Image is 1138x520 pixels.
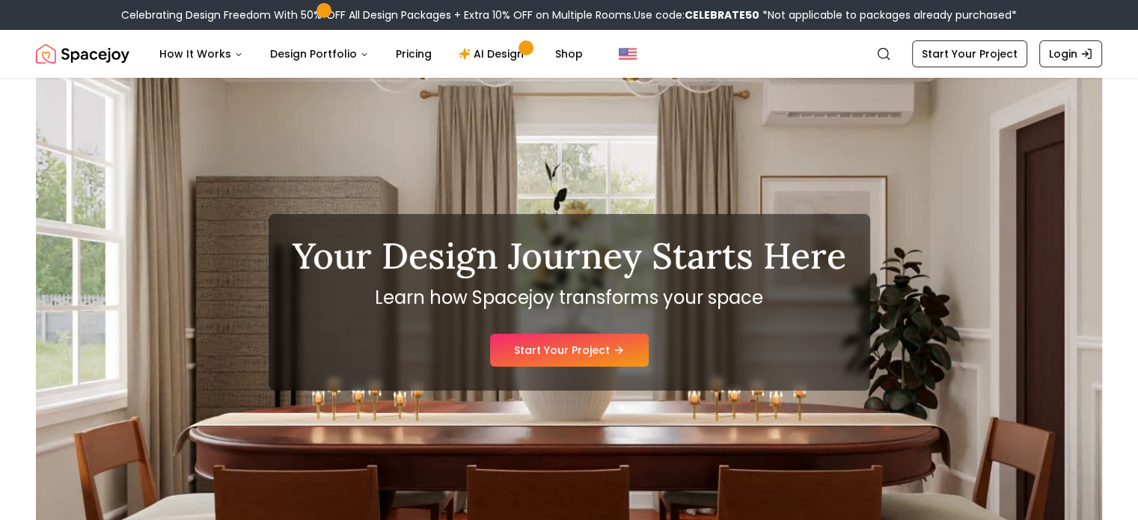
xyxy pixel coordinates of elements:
span: *Not applicable to packages already purchased* [759,7,1017,22]
nav: Main [147,39,595,69]
a: AI Design [447,39,540,69]
a: Spacejoy [36,39,129,69]
div: Celebrating Design Freedom With 50% OFF All Design Packages + Extra 10% OFF on Multiple Rooms. [121,7,1017,22]
img: Spacejoy Logo [36,39,129,69]
span: Use code: [634,7,759,22]
a: Login [1039,40,1102,67]
nav: Global [36,30,1102,78]
button: How It Works [147,39,255,69]
a: Start Your Project [912,40,1027,67]
a: Shop [543,39,595,69]
a: Start Your Project [490,334,649,367]
button: Design Portfolio [258,39,381,69]
h1: Your Design Journey Starts Here [293,238,846,274]
b: CELEBRATE50 [685,7,759,22]
a: Pricing [384,39,444,69]
img: United States [619,45,637,63]
p: Learn how Spacejoy transforms your space [293,286,846,310]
